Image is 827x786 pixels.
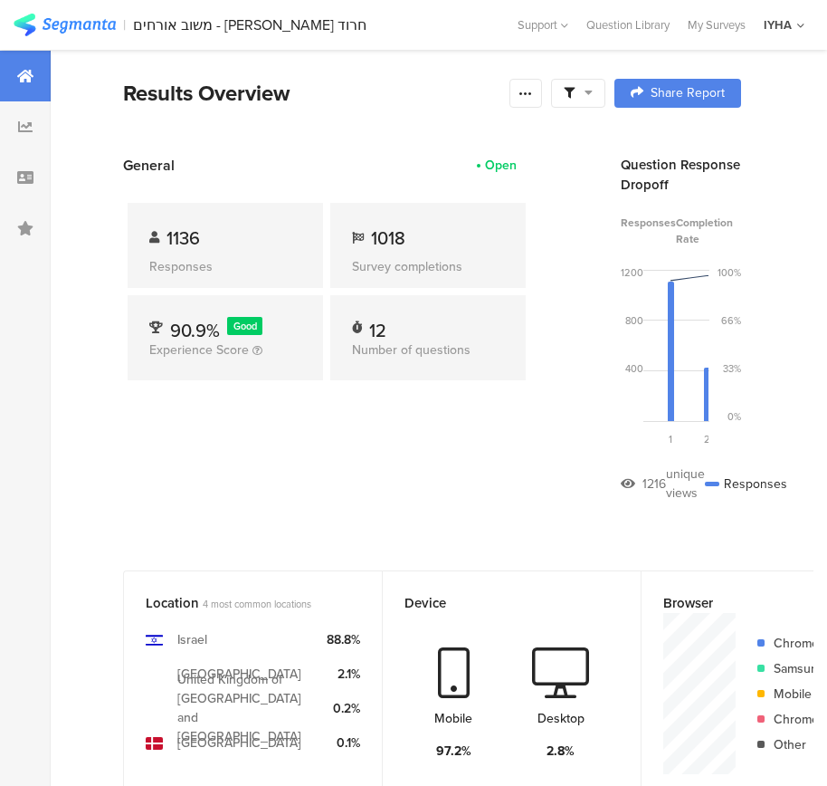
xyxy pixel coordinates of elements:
[625,361,643,376] div: 400
[233,319,257,333] span: Good
[369,317,386,335] div: 12
[146,593,330,613] div: Location
[123,77,500,110] div: Results Overview
[14,14,116,36] img: segmanta logo
[177,630,207,649] div: Israel
[621,215,676,247] span: Responses
[764,16,792,34] div: IYHA
[371,225,405,252] span: 1018
[327,733,360,752] div: 0.1%
[123,14,126,35] div: |
[642,474,666,494] div: 1216
[327,630,360,649] div: 88.8%
[485,156,517,175] div: Open
[666,465,705,503] div: unique views
[676,215,741,247] span: Completion Rate
[537,709,585,728] div: Desktop
[149,340,249,359] span: Experience Score
[651,87,725,100] span: Share Report
[621,155,741,195] div: Question Response Dropoff
[547,742,575,761] div: 2.8%
[518,11,568,39] div: Support
[404,593,589,613] div: Device
[203,597,311,611] span: 4 most common locations
[170,317,220,344] span: 90.9%
[718,265,741,280] div: 100%
[177,733,301,752] div: [GEOGRAPHIC_DATA]
[434,709,472,728] div: Mobile
[166,225,200,252] span: 1136
[705,465,787,503] div: Responses
[327,699,360,718] div: 0.2%
[123,155,175,176] span: General
[327,665,360,684] div: 2.1%
[149,257,301,276] div: Responses
[721,313,741,328] div: 66%
[704,432,710,446] span: 2
[625,313,643,328] div: 800
[177,665,301,684] div: [GEOGRAPHIC_DATA]
[727,409,741,424] div: 0%
[577,16,679,34] a: Question Library
[177,670,312,746] div: United Kingdom of [GEOGRAPHIC_DATA] and [GEOGRAPHIC_DATA]
[436,742,471,761] div: 97.2%
[133,16,366,34] div: משוב אורחים - [PERSON_NAME] חרוד
[352,340,471,359] span: Number of questions
[621,265,643,280] div: 1200
[679,16,755,34] a: My Surveys
[669,432,672,446] span: 1
[352,257,504,276] div: Survey completions
[723,361,741,376] div: 33%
